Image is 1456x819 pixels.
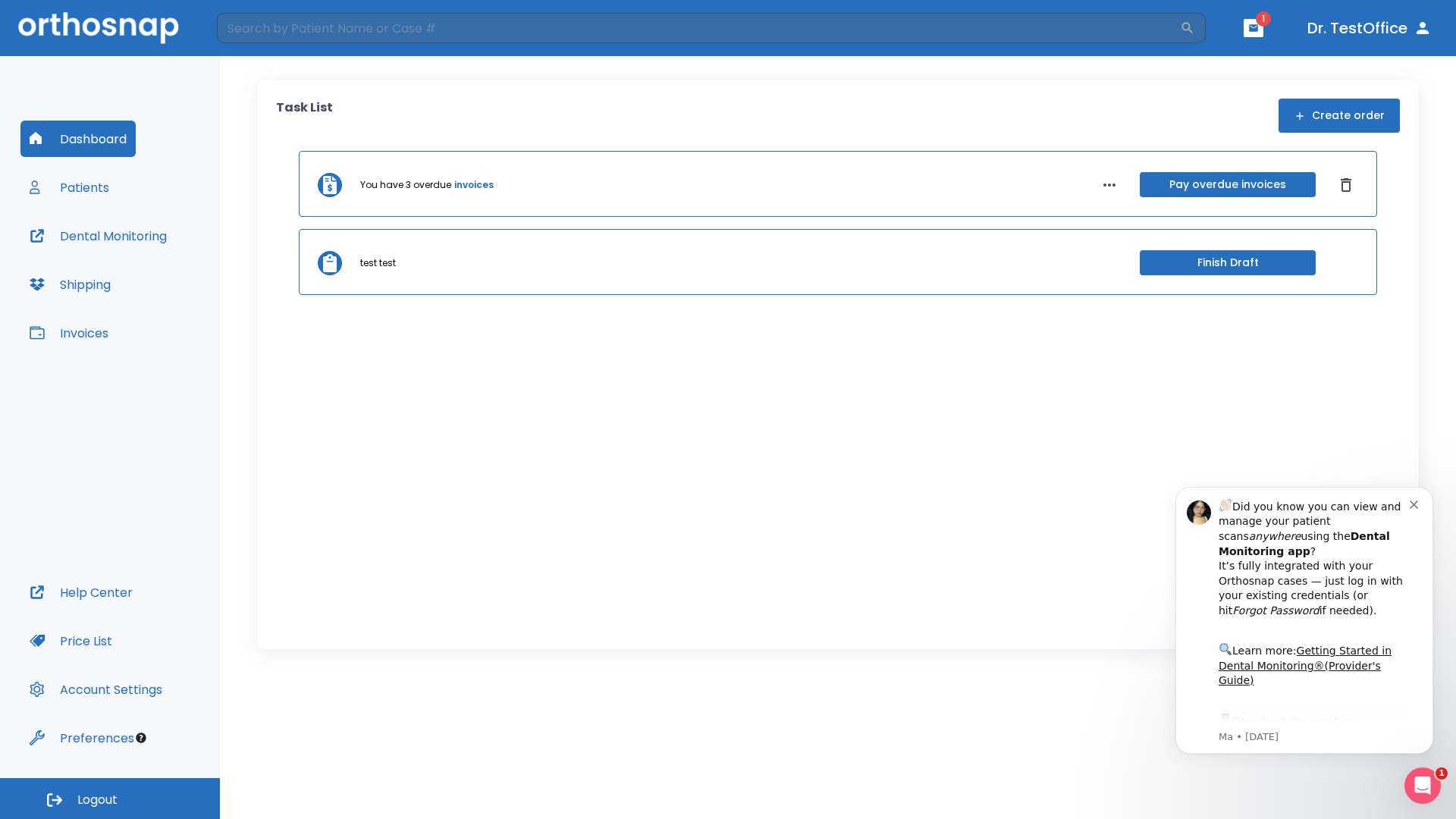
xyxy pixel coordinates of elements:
[276,99,333,133] p: Task List
[1153,468,1456,811] iframe: Intercom notifications message
[77,792,118,808] span: Logout
[1256,11,1271,27] span: 1
[1436,767,1448,780] span: 1
[20,720,143,756] button: Preferences
[454,178,494,192] a: invoices
[20,169,118,206] button: Patients
[360,178,451,192] p: You have 3 overdue
[20,315,118,351] button: Invoices
[217,13,1180,43] input: Search by Patient Name or Case #
[20,574,142,610] button: Help Center
[1301,14,1438,42] button: Dr. TestOffice
[18,12,179,43] img: Orthosnap
[1140,172,1316,197] button: Pay overdue invoices
[1334,173,1358,197] button: Dismiss
[1279,99,1400,133] button: Create order
[20,671,171,708] button: Account Settings
[1404,767,1441,804] iframe: Intercom live chat
[20,218,176,254] button: Dental Monitoring
[1140,250,1316,275] button: Finish Draft
[360,256,396,270] p: test test
[134,731,148,745] div: Tooltip anchor
[20,266,120,303] button: Shipping
[20,623,121,659] button: Price List
[20,121,136,157] button: Dashboard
